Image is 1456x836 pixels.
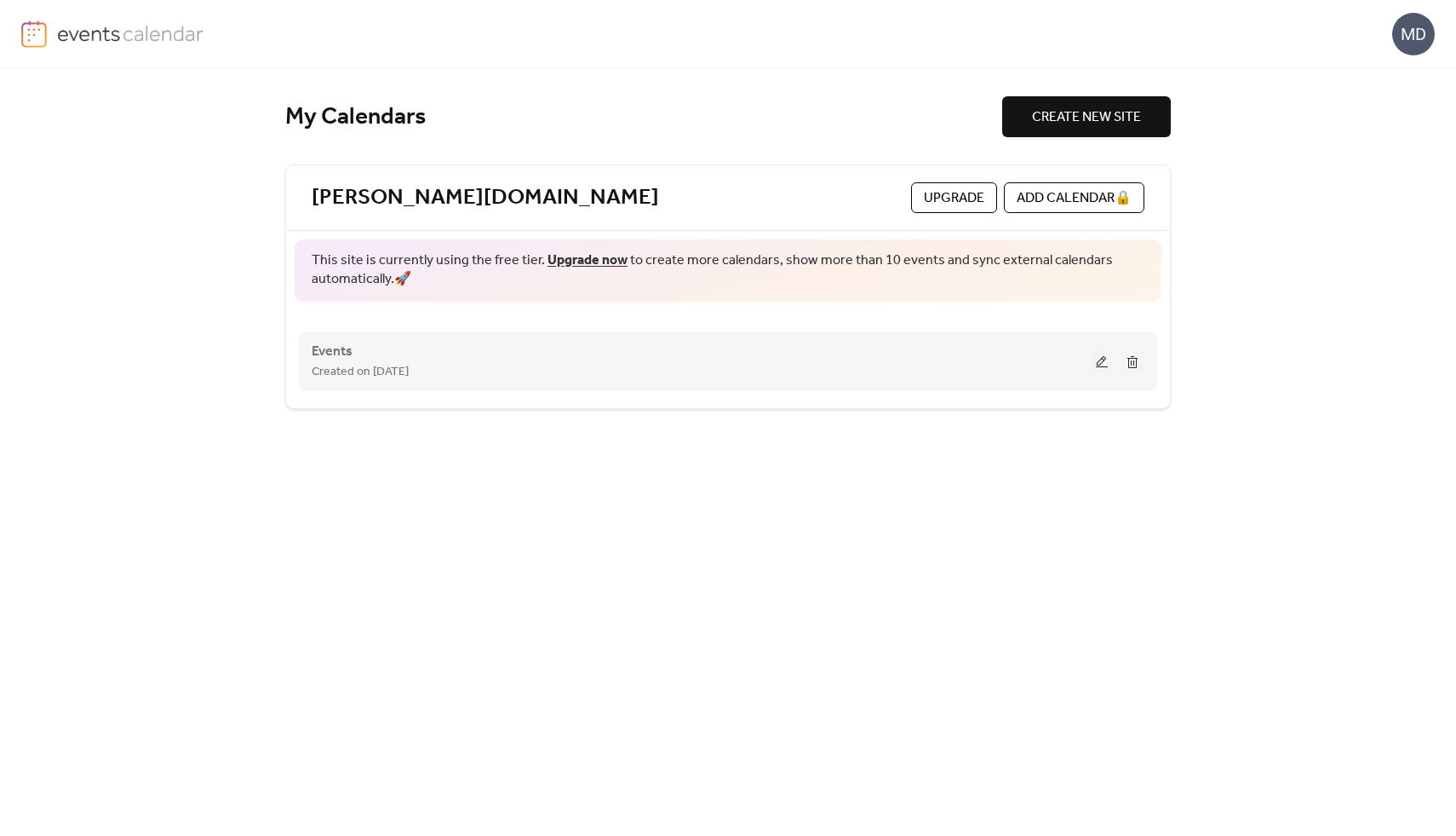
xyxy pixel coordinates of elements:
img: logo [21,20,47,48]
button: CREATE NEW SITE [1002,96,1171,137]
div: My Calendars [285,102,1002,132]
a: [PERSON_NAME][DOMAIN_NAME] [312,184,659,212]
span: CREATE NEW SITE [1032,107,1141,128]
button: Upgrade [911,182,997,213]
span: This site is currently using the free tier. to create more calendars, show more than 10 events an... [312,251,1144,290]
span: Created on [DATE] [312,362,409,383]
a: Events [312,347,353,356]
span: Events [312,342,353,362]
div: MD [1392,13,1435,55]
img: logo-type [57,20,204,46]
span: Upgrade [924,188,984,209]
a: Upgrade now [547,247,628,274]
